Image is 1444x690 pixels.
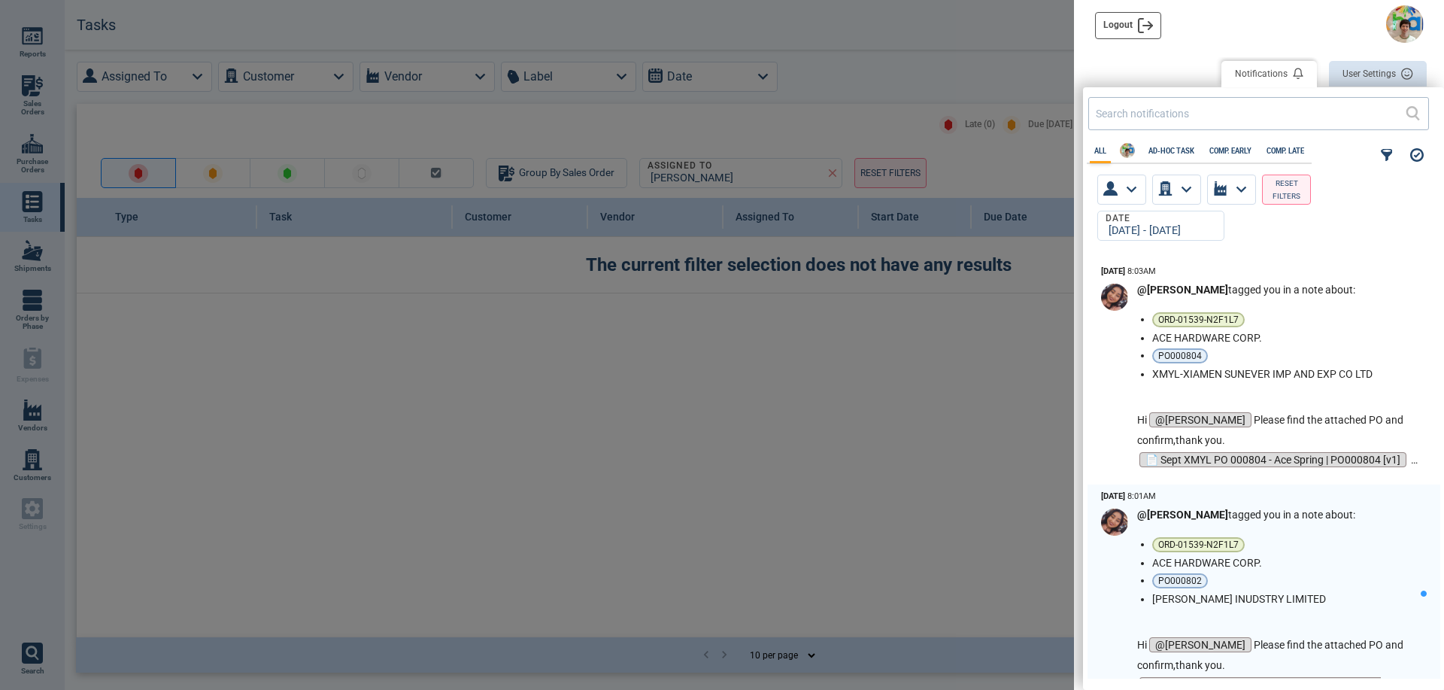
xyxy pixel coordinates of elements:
p: Hi Please find the attached PO and confirm,thank you. [1137,635,1421,675]
label: COMP. EARLY [1205,147,1256,155]
li: ACE HARDWARE CORP. [1152,332,1415,344]
button: RESET FILTERS [1262,175,1311,205]
input: Search notifications [1096,102,1406,124]
label: 8:01AM [1101,492,1156,502]
img: Avatar [1101,509,1128,536]
img: Avatar [1120,143,1135,158]
span: tagged you in a note about: [1137,509,1355,521]
label: All [1090,147,1111,155]
span: tagged you in a note about: [1137,284,1355,296]
li: [PERSON_NAME] INUDSTRY LIMITED [1152,593,1415,605]
label: 8:03AM [1101,267,1156,277]
button: Logout [1095,12,1161,39]
div: outlined primary button group [1221,61,1427,91]
span: @[PERSON_NAME] [1149,637,1251,652]
legend: Date [1104,214,1132,224]
img: Avatar [1101,284,1128,311]
div: grid [1083,260,1440,679]
li: XMYL-XIAMEN SUNEVER IMP AND EXP CO LTD [1152,368,1415,380]
span: ORD-01539-N2F1L7 [1158,540,1239,549]
p: Hi Please find the attached PO and confirm,thank you. [1137,410,1421,450]
span: @[PERSON_NAME] [1149,412,1251,427]
img: Avatar [1386,5,1424,43]
strong: [DATE] [1101,266,1125,276]
span: 📄 Sept XMYL PO 000804 - Ace Spring | PO000804 [v1] [1139,452,1406,467]
label: COMP. LATE [1262,147,1309,155]
span: RESET FILTERS [1269,177,1304,203]
span: PO000802 [1158,576,1202,585]
button: User Settings [1329,61,1427,87]
strong: @[PERSON_NAME] [1137,509,1228,521]
strong: [DATE] [1101,491,1125,501]
div: [DATE] - [DATE] [1104,225,1212,238]
strong: @[PERSON_NAME] [1137,284,1228,296]
li: ACE HARDWARE CORP. [1152,557,1415,569]
label: AD-HOC TASK [1144,147,1199,155]
button: Notifications [1221,61,1317,87]
span: PO000804 [1158,351,1202,360]
span: ORD-01539-N2F1L7 [1158,315,1239,324]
